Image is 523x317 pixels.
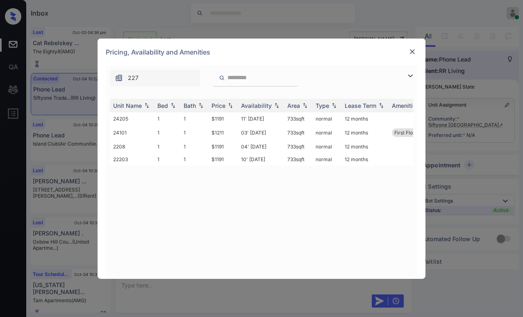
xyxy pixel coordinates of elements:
[312,153,341,166] td: normal
[341,125,389,140] td: 12 months
[180,125,208,140] td: 1
[238,112,284,125] td: 11' [DATE]
[408,48,416,56] img: close
[330,103,338,108] img: sorting
[284,125,312,140] td: 733 sqft
[157,102,168,109] div: Bed
[197,103,205,108] img: sorting
[154,140,180,153] td: 1
[98,39,425,66] div: Pricing, Availability and Amenities
[284,140,312,153] td: 733 sqft
[113,102,142,109] div: Unit Name
[341,153,389,166] td: 12 months
[110,153,154,166] td: 22203
[312,125,341,140] td: normal
[110,140,154,153] td: 2208
[208,125,238,140] td: $1211
[180,153,208,166] td: 1
[238,125,284,140] td: 03' [DATE]
[184,102,196,109] div: Bath
[154,153,180,166] td: 1
[394,130,418,136] span: First Floor
[208,112,238,125] td: $1191
[143,103,151,108] img: sorting
[238,140,284,153] td: 04' [DATE]
[154,125,180,140] td: 1
[226,103,234,108] img: sorting
[312,112,341,125] td: normal
[341,140,389,153] td: 12 months
[180,140,208,153] td: 1
[284,153,312,166] td: 733 sqft
[284,112,312,125] td: 733 sqft
[110,125,154,140] td: 24101
[238,153,284,166] td: 10' [DATE]
[169,103,177,108] img: sorting
[110,112,154,125] td: 24205
[180,112,208,125] td: 1
[405,71,415,81] img: icon-zuma
[377,103,385,108] img: sorting
[312,140,341,153] td: normal
[241,102,272,109] div: Availability
[273,103,281,108] img: sorting
[316,102,329,109] div: Type
[208,153,238,166] td: $1191
[128,73,139,82] span: 227
[219,74,225,82] img: icon-zuma
[154,112,180,125] td: 1
[211,102,225,109] div: Price
[287,102,300,109] div: Area
[345,102,376,109] div: Lease Term
[208,140,238,153] td: $1191
[341,112,389,125] td: 12 months
[115,74,123,82] img: icon-zuma
[392,102,419,109] div: Amenities
[301,103,309,108] img: sorting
